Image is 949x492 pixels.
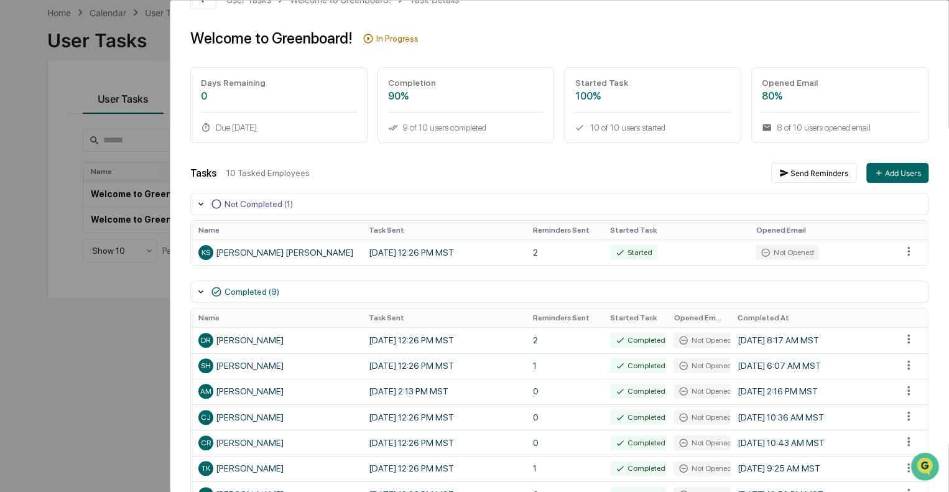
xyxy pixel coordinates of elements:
[388,90,544,102] div: 90%
[25,157,80,169] span: Preclearance
[748,221,894,239] th: Opened Email
[771,163,856,183] button: Send Reminders
[730,309,894,327] th: Completed At
[674,461,736,476] div: Not Opened
[610,245,657,260] div: Started
[25,180,78,193] span: Data Lookup
[674,384,736,399] div: Not Opened
[575,78,731,88] div: Started Task
[90,158,100,168] div: 🗄️
[201,361,211,370] span: SH
[525,404,603,430] td: 0
[361,239,525,265] td: [DATE] 12:26 PM MST
[12,26,226,46] p: How can we help?
[361,404,525,430] td: [DATE] 12:26 PM MST
[225,199,293,209] div: Not Completed (1)
[730,404,894,430] td: [DATE] 10:36 AM MST
[610,384,670,399] div: Completed
[191,221,361,239] th: Name
[201,90,357,102] div: 0
[525,430,603,455] td: 0
[198,384,354,399] div: [PERSON_NAME]
[525,353,603,379] td: 1
[201,78,357,88] div: Days Remaining
[762,90,918,102] div: 80%
[201,123,357,132] div: Due [DATE]
[610,333,670,348] div: Completed
[730,379,894,404] td: [DATE] 2:16 PM MST
[85,152,159,174] a: 🗄️Attestations
[200,387,211,396] span: AM
[198,333,354,348] div: [PERSON_NAME]
[674,435,736,450] div: Not Opened
[42,108,157,118] div: We're available if you need us!
[388,123,544,132] div: 9 of 10 users completed
[103,157,154,169] span: Attestations
[730,456,894,481] td: [DATE] 9:25 AM MST
[201,464,210,473] span: TK
[198,245,354,260] div: [PERSON_NAME] [PERSON_NAME]
[12,95,35,118] img: 1746055101610-c473b297-6a78-478c-a979-82029cc54cd1
[674,358,736,373] div: Not Opened
[361,221,525,239] th: Task Sent
[211,99,226,114] button: Start new chat
[361,309,525,327] th: Task Sent
[190,29,353,47] div: Welcome to Greenboard!
[762,123,918,132] div: 8 of 10 users opened email
[198,410,354,425] div: [PERSON_NAME]
[361,379,525,404] td: [DATE] 2:13 PM MST
[201,413,211,422] span: CJ
[201,439,211,447] span: CR
[666,309,730,327] th: Opened Email
[610,410,670,425] div: Completed
[361,456,525,481] td: [DATE] 12:26 PM MST
[525,239,603,265] td: 2
[191,309,361,327] th: Name
[225,287,279,297] div: Completed (9)
[866,163,928,183] button: Add Users
[756,245,818,260] div: Not Opened
[88,210,150,220] a: Powered byPylon
[762,78,918,88] div: Opened Email
[603,309,667,327] th: Started Task
[730,353,894,379] td: [DATE] 6:07 AM MST
[12,158,22,168] div: 🖐️
[12,182,22,192] div: 🔎
[674,333,736,348] div: Not Opened
[674,410,736,425] div: Not Opened
[7,175,83,198] a: 🔎Data Lookup
[361,430,525,455] td: [DATE] 12:26 PM MST
[525,221,603,239] th: Reminders Sent
[201,336,210,345] span: DR
[730,430,894,455] td: [DATE] 10:43 AM MST
[198,435,354,450] div: [PERSON_NAME]
[201,248,210,257] span: KS
[575,123,731,132] div: 10 of 10 users started
[226,168,761,178] div: 10 Tasked Employees
[42,95,204,108] div: Start new chat
[361,353,525,379] td: [DATE] 12:26 PM MST
[525,309,603,327] th: Reminders Sent
[198,358,354,373] div: [PERSON_NAME]
[610,358,670,373] div: Completed
[190,167,216,179] div: Tasks
[361,327,525,353] td: [DATE] 12:26 PM MST
[525,327,603,353] td: 2
[610,435,670,450] div: Completed
[525,379,603,404] td: 0
[610,461,670,476] div: Completed
[575,90,731,102] div: 100%
[198,461,354,476] div: [PERSON_NAME]
[909,451,943,485] iframe: Open customer support
[603,221,749,239] th: Started Task
[525,456,603,481] td: 1
[730,327,894,353] td: [DATE] 8:17 AM MST
[388,78,544,88] div: Completion
[7,152,85,174] a: 🖐️Preclearance
[124,211,150,220] span: Pylon
[376,34,419,44] div: In Progress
